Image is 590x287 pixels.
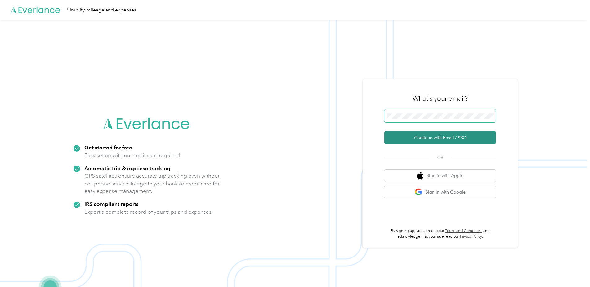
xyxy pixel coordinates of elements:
[67,6,136,14] div: Simplify mileage and expenses
[84,172,220,195] p: GPS satellites ensure accurate trip tracking even without cell phone service. Integrate your bank...
[429,154,451,161] span: OR
[384,186,496,198] button: google logoSign in with Google
[84,144,132,151] strong: Get started for free
[84,152,180,159] p: Easy set up with no credit card required
[384,228,496,239] p: By signing up, you agree to our and acknowledge that you have read our .
[384,170,496,182] button: apple logoSign in with Apple
[84,208,213,216] p: Export a complete record of your trips and expenses.
[417,172,423,180] img: apple logo
[384,131,496,144] button: Continue with Email / SSO
[415,188,422,196] img: google logo
[445,229,482,233] a: Terms and Conditions
[84,165,170,171] strong: Automatic trip & expense tracking
[460,234,482,239] a: Privacy Policy
[413,94,468,103] h3: What's your email?
[84,201,139,207] strong: IRS compliant reports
